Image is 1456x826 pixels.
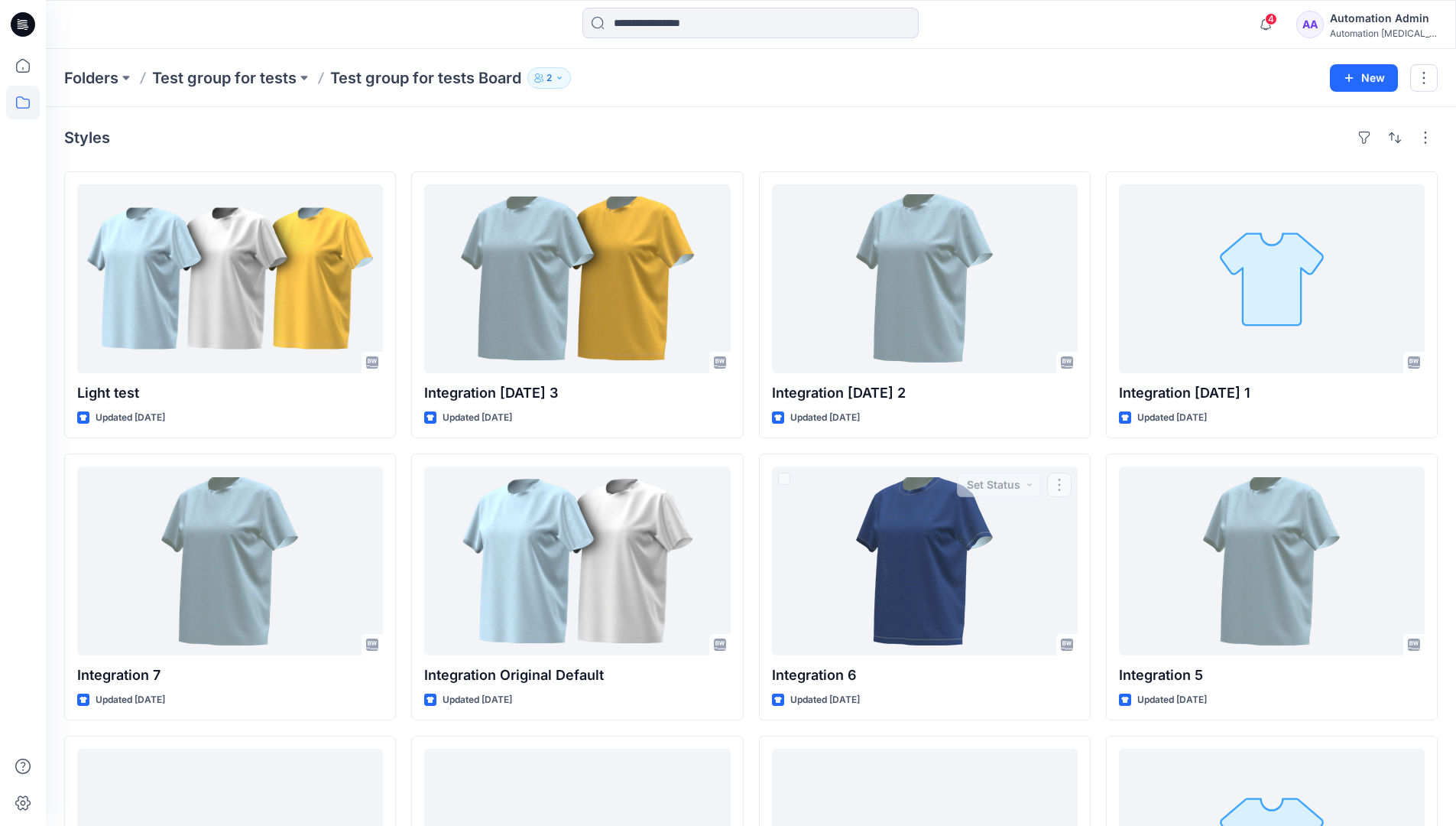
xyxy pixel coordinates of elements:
p: Updated [DATE] [96,692,165,708]
p: Updated [DATE] [790,692,860,708]
p: Updated [DATE] [443,410,512,426]
p: Test group for tests Board [330,67,521,89]
p: 2 [546,70,552,86]
p: Integration 7 [77,665,383,686]
p: Integration Original Default [424,665,730,686]
p: Updated [DATE] [443,692,512,708]
a: Light test [77,184,383,373]
p: Updated [DATE] [790,410,860,426]
p: Light test [77,382,383,404]
p: Integration [DATE] 2 [772,382,1078,404]
p: Updated [DATE] [96,410,165,426]
h4: Styles [64,128,110,147]
a: Integration Friday 1 [1119,184,1425,373]
a: Integration Friday 2 [772,184,1078,373]
p: Updated [DATE] [1137,692,1207,708]
a: Integration Friday 3 [424,184,730,373]
button: New [1330,64,1398,92]
p: Integration [DATE] 1 [1119,382,1425,404]
a: Integration 7 [77,467,383,655]
a: Integration Original Default [424,467,730,655]
p: Integration 6 [772,665,1078,686]
a: Integration 6 [772,467,1078,655]
p: Updated [DATE] [1137,410,1207,426]
div: AA [1296,11,1324,38]
a: Folders [64,67,118,89]
button: 2 [527,67,571,89]
a: Test group for tests [152,67,297,89]
p: Integration 5 [1119,665,1425,686]
span: 4 [1265,13,1277,25]
a: Integration 5 [1119,467,1425,655]
div: Automation Admin [1330,9,1437,28]
p: Integration [DATE] 3 [424,382,730,404]
div: Automation [MEDICAL_DATA]... [1330,28,1437,39]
